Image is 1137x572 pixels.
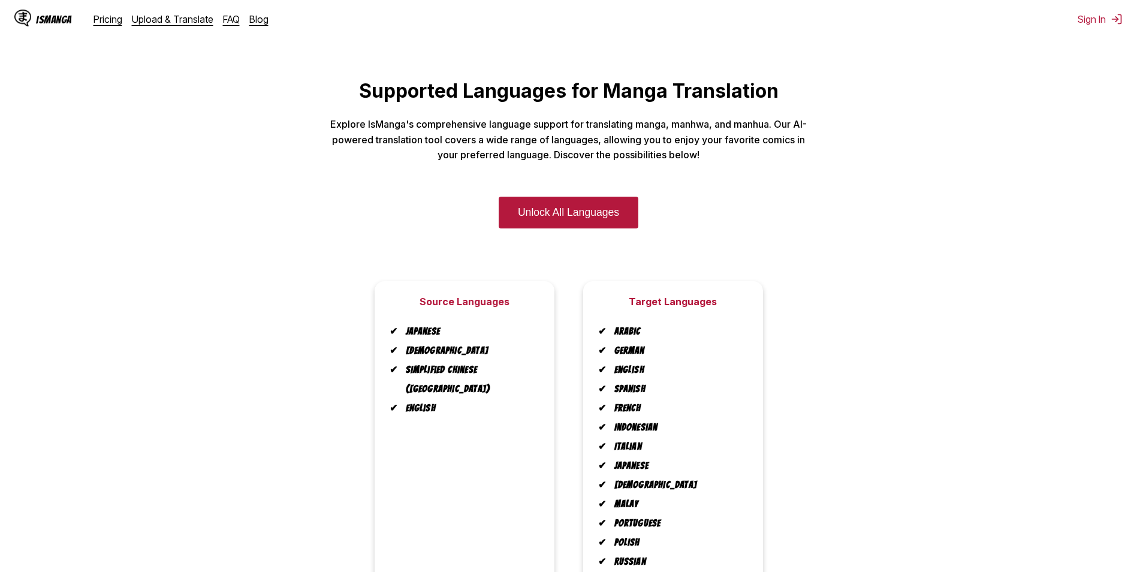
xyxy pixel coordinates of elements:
img: IsManga Logo [14,10,31,26]
button: Sign In [1078,13,1123,25]
li: [DEMOGRAPHIC_DATA] [399,341,540,360]
a: Unlock All Languages [499,197,638,228]
a: Upload & Translate [132,13,213,25]
h2: Target Languages [629,296,717,308]
li: Polish [607,533,749,552]
li: Simplified Chinese ([GEOGRAPHIC_DATA]) [399,360,540,399]
li: Japanese [607,456,749,475]
li: Arabic [607,322,749,341]
li: French [607,399,749,418]
li: German [607,341,749,360]
a: FAQ [223,13,240,25]
h1: Supported Languages for Manga Translation [10,79,1127,103]
li: [DEMOGRAPHIC_DATA] [607,475,749,495]
li: Japanese [399,322,540,341]
li: Russian [607,552,749,571]
a: Pricing [94,13,122,25]
li: Indonesian [607,418,749,437]
li: Italian [607,437,749,456]
li: Spanish [607,380,749,399]
li: English [399,399,540,418]
li: Malay [607,495,749,514]
a: Blog [249,13,269,25]
li: English [607,360,749,380]
img: Sign out [1111,13,1123,25]
a: IsManga LogoIsManga [14,10,94,29]
div: IsManga [36,14,72,25]
h2: Source Languages [420,296,509,308]
li: Portuguese [607,514,749,533]
p: Explore IsManga's comprehensive language support for translating manga, manhwa, and manhua. Our A... [329,117,809,163]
